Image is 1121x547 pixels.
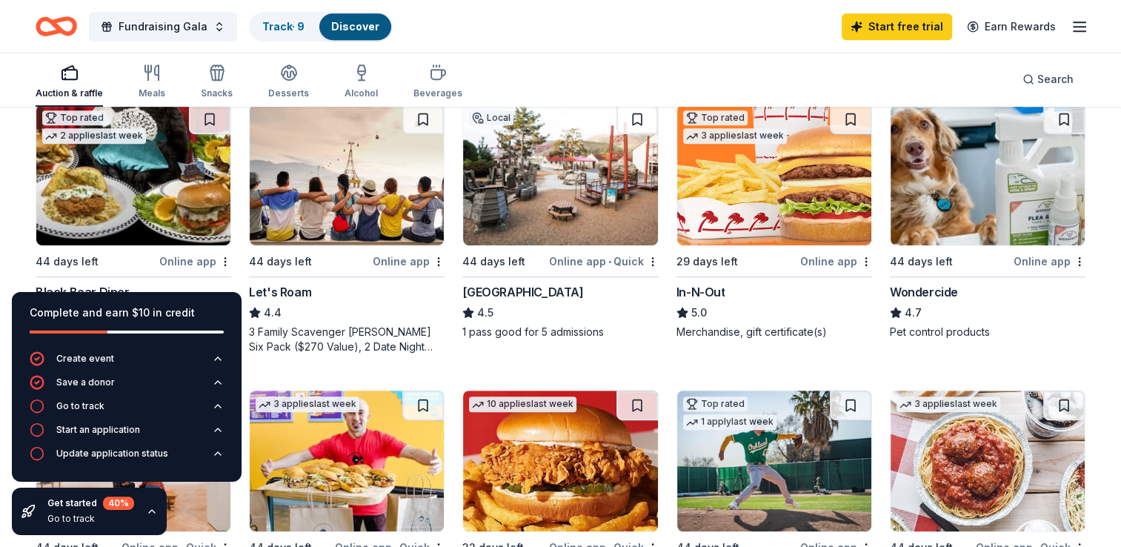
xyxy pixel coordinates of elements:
[469,110,513,125] div: Local
[549,252,659,271] div: Online app Quick
[56,353,114,365] div: Create event
[677,105,871,245] img: Image for In-N-Out
[1037,70,1074,88] span: Search
[683,397,748,411] div: Top rated
[477,304,493,322] span: 4.5
[413,87,462,99] div: Beverages
[890,104,1085,339] a: Image for Wondercide44 days leftOnline appWondercide4.7Pet control products
[30,422,224,446] button: Start an application
[30,446,224,470] button: Update application status
[36,105,230,245] img: Image for Black Bear Diner
[36,104,231,339] a: Image for Black Bear DinerTop rated2 applieslast week44 days leftOnline appBlack Bear Diner4.9Mer...
[462,253,525,271] div: 44 days left
[250,105,444,245] img: Image for Let's Roam
[89,12,237,42] button: Fundraising Gala
[800,252,872,271] div: Online app
[676,325,872,339] div: Merchandise, gift certificate(s)
[469,397,576,412] div: 10 applies last week
[676,104,872,339] a: Image for In-N-OutTop rated3 applieslast week29 days leftOnline appIn-N-Out5.0Merchandise, gift c...
[30,304,224,322] div: Complete and earn $10 in credit
[249,12,393,42] button: Track· 9Discover
[262,20,305,33] a: Track· 9
[42,110,107,125] div: Top rated
[891,105,1085,245] img: Image for Wondercide
[676,253,738,271] div: 29 days left
[47,497,134,510] div: Get started
[139,58,165,107] button: Meals
[897,397,1000,412] div: 3 applies last week
[683,110,748,125] div: Top rated
[56,424,140,436] div: Start an application
[249,283,311,301] div: Let's Roam
[958,13,1065,40] a: Earn Rewards
[268,87,309,99] div: Desserts
[1014,252,1085,271] div: Online app
[36,58,103,107] button: Auction & raffle
[677,391,871,531] img: Image for Oakland A's
[891,391,1085,531] img: Image for The Old Spaghetti Factory
[1011,64,1085,94] button: Search
[345,87,378,99] div: Alcohol
[201,58,233,107] button: Snacks
[345,58,378,107] button: Alcohol
[691,304,707,322] span: 5.0
[159,252,231,271] div: Online app
[56,448,168,460] div: Update application status
[268,58,309,107] button: Desserts
[30,399,224,422] button: Go to track
[201,87,233,99] div: Snacks
[463,391,657,531] img: Image for KBP Foods
[905,304,922,322] span: 4.7
[683,128,787,144] div: 3 applies last week
[56,400,104,412] div: Go to track
[462,104,658,339] a: Image for Bay Area Discovery MuseumLocal44 days leftOnline app•Quick[GEOGRAPHIC_DATA]4.51 pass go...
[842,13,952,40] a: Start free trial
[462,283,583,301] div: [GEOGRAPHIC_DATA]
[47,513,134,525] div: Go to track
[676,283,725,301] div: In-N-Out
[36,9,77,44] a: Home
[249,325,445,354] div: 3 Family Scavenger [PERSON_NAME] Six Pack ($270 Value), 2 Date Night Scavenger [PERSON_NAME] Two ...
[256,397,359,412] div: 3 applies last week
[56,377,115,388] div: Save a donor
[462,325,658,339] div: 1 pass good for 5 admissions
[463,105,657,245] img: Image for Bay Area Discovery Museum
[249,253,312,271] div: 44 days left
[103,497,134,510] div: 40 %
[249,104,445,354] a: Image for Let's Roam44 days leftOnline appLet's Roam4.43 Family Scavenger [PERSON_NAME] Six Pack ...
[683,414,776,430] div: 1 apply last week
[250,391,444,531] img: Image for Ike's Sandwiches
[30,351,224,375] button: Create event
[264,304,282,322] span: 4.4
[36,253,99,271] div: 44 days left
[890,283,958,301] div: Wondercide
[890,253,953,271] div: 44 days left
[119,18,207,36] span: Fundraising Gala
[608,256,611,268] span: •
[373,252,445,271] div: Online app
[42,128,146,144] div: 2 applies last week
[331,20,379,33] a: Discover
[36,87,103,99] div: Auction & raffle
[413,58,462,107] button: Beverages
[890,325,1085,339] div: Pet control products
[30,375,224,399] button: Save a donor
[139,87,165,99] div: Meals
